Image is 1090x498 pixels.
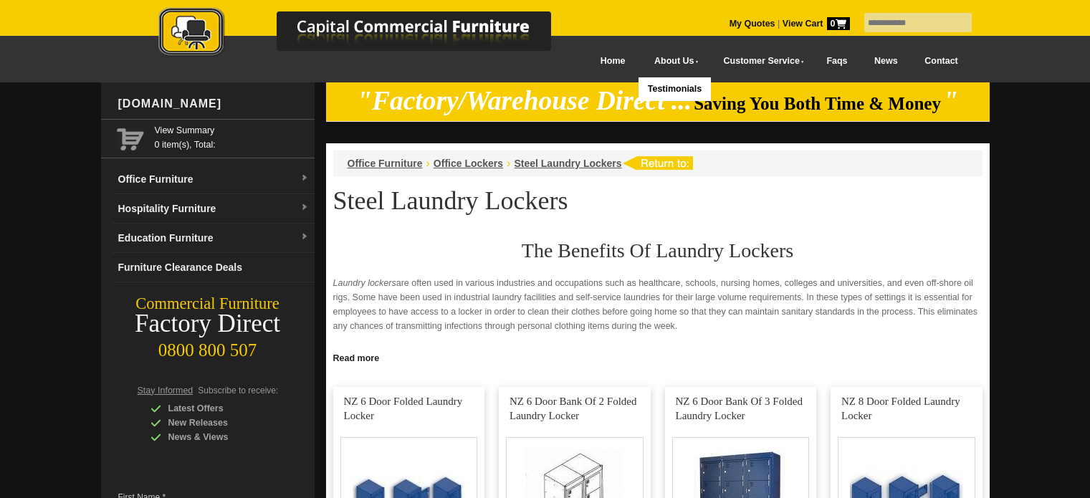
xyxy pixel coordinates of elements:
div: News & Views [150,430,287,444]
span: 0 item(s), Total: [155,123,309,150]
a: Click to read more [326,348,990,365]
span: Subscribe to receive: [198,386,278,396]
a: About Us [639,45,707,77]
a: View Summary [155,123,309,138]
div: [DOMAIN_NAME] [113,82,315,125]
a: Testimonials [639,77,710,101]
h2: The Benefits Of Laundry Lockers [333,240,983,262]
a: My Quotes [730,19,775,29]
div: Factory Direct [101,314,315,334]
a: Office Furniture [348,158,423,169]
a: Education Furnituredropdown [113,224,315,253]
strong: View Cart [783,19,850,29]
span: Saving You Both Time & Money [694,94,941,113]
span: 0 [827,17,850,30]
li: › [426,156,430,171]
a: Contact [911,45,971,77]
em: " [943,86,958,115]
a: Hospitality Furnituredropdown [113,194,315,224]
img: return to [622,156,693,170]
li: › [507,156,510,171]
a: Steel Laundry Lockers [514,158,621,169]
a: Customer Service [707,45,813,77]
img: Capital Commercial Furniture Logo [119,7,621,59]
a: Faqs [813,45,861,77]
img: dropdown [300,174,309,183]
img: dropdown [300,203,309,212]
a: Office Lockers [434,158,503,169]
a: Capital Commercial Furniture Logo [119,7,621,64]
a: News [861,45,911,77]
div: New Releases [150,416,287,430]
div: Commercial Furniture [101,294,315,314]
img: dropdown [300,233,309,241]
div: 0800 800 507 [101,333,315,360]
span: Stay Informed [138,386,193,396]
a: Furniture Clearance Deals [113,253,315,282]
p: are often used in various industries and occupations such as healthcare, schools, nursing homes, ... [333,276,983,333]
div: Latest Offers [150,401,287,416]
em: "Factory/Warehouse Direct ... [357,86,692,115]
a: View Cart0 [780,19,849,29]
em: Laundry lockers [333,278,396,288]
h1: Steel Laundry Lockers [333,187,983,214]
a: Office Furnituredropdown [113,165,315,194]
